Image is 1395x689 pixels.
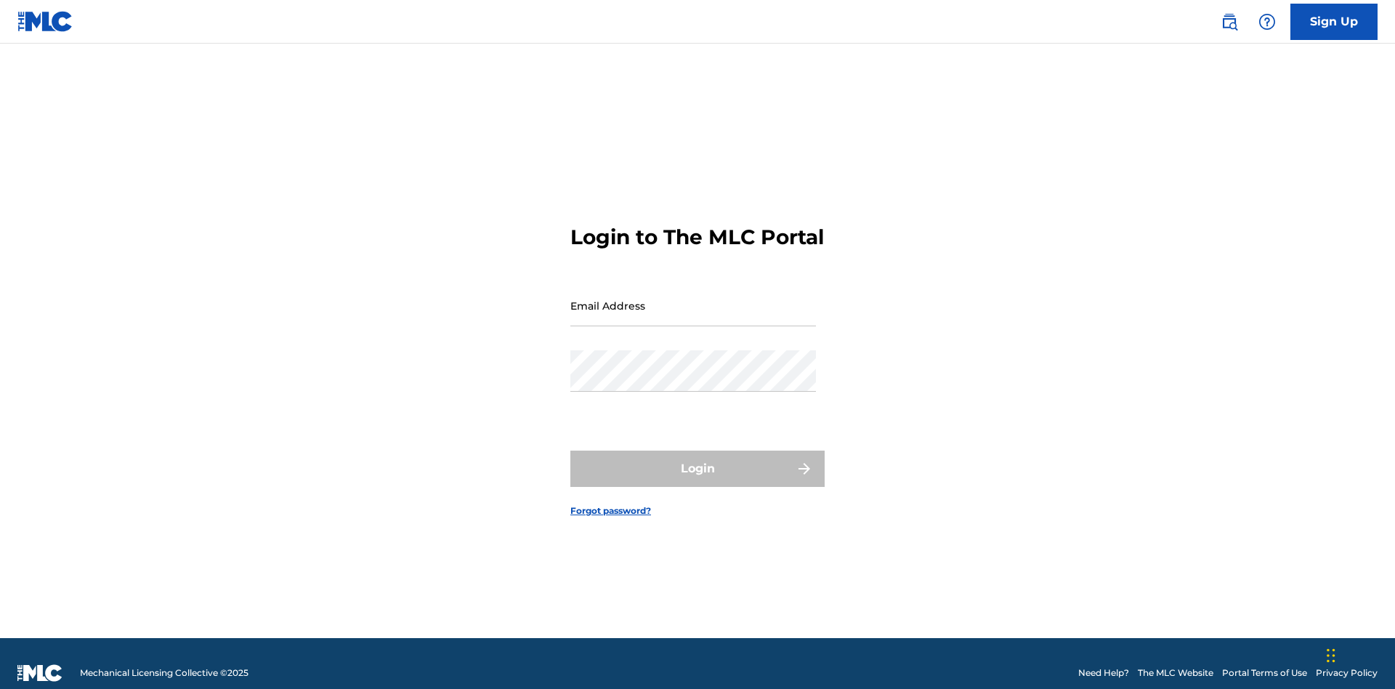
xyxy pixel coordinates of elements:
img: search [1221,13,1238,31]
a: Public Search [1215,7,1244,36]
span: Mechanical Licensing Collective © 2025 [80,666,248,680]
div: Drag [1327,634,1335,677]
h3: Login to The MLC Portal [570,225,824,250]
a: Privacy Policy [1316,666,1378,680]
iframe: Chat Widget [1322,619,1395,689]
a: Portal Terms of Use [1222,666,1307,680]
img: help [1258,13,1276,31]
img: MLC Logo [17,11,73,32]
img: logo [17,664,62,682]
a: Need Help? [1078,666,1129,680]
a: Forgot password? [570,504,651,517]
a: The MLC Website [1138,666,1213,680]
a: Sign Up [1290,4,1378,40]
div: Help [1253,7,1282,36]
